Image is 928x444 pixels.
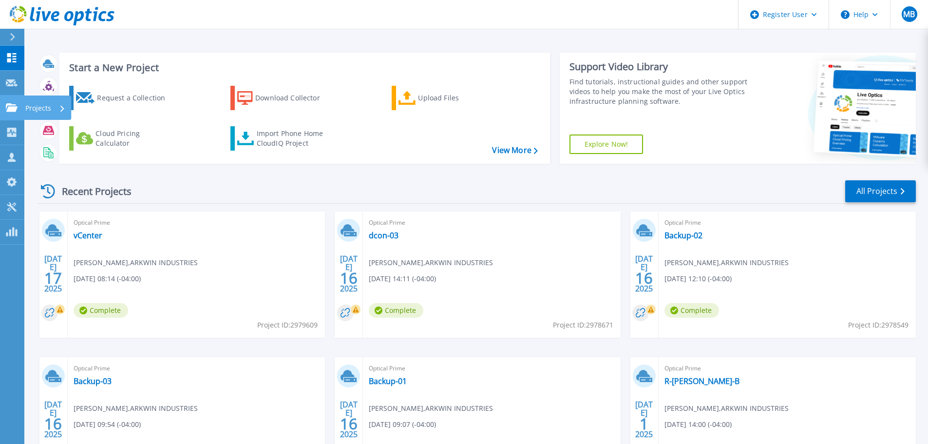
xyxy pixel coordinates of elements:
[97,88,175,108] div: Request a Collection
[74,257,198,268] span: [PERSON_NAME] , ARKWIN INDUSTRIES
[74,303,128,318] span: Complete
[255,88,333,108] div: Download Collector
[74,217,319,228] span: Optical Prime
[664,419,732,430] span: [DATE] 14:00 (-04:00)
[44,256,62,291] div: [DATE] 2025
[664,363,910,374] span: Optical Prime
[74,363,319,374] span: Optical Prime
[492,146,537,155] a: View More
[257,129,333,148] div: Import Phone Home CloudIQ Project
[664,376,739,386] a: R-[PERSON_NAME]-B
[845,180,916,202] a: All Projects
[44,274,62,282] span: 17
[369,419,436,430] span: [DATE] 09:07 (-04:00)
[74,419,141,430] span: [DATE] 09:54 (-04:00)
[569,60,751,73] div: Support Video Library
[38,179,145,203] div: Recent Projects
[69,86,178,110] a: Request a Collection
[635,256,653,291] div: [DATE] 2025
[340,274,358,282] span: 16
[69,126,178,151] a: Cloud Pricing Calculator
[903,10,915,18] span: MB
[369,303,423,318] span: Complete
[369,273,436,284] span: [DATE] 14:11 (-04:00)
[635,274,653,282] span: 16
[664,303,719,318] span: Complete
[664,403,789,414] span: [PERSON_NAME] , ARKWIN INDUSTRIES
[340,420,358,428] span: 16
[74,403,198,414] span: [PERSON_NAME] , ARKWIN INDUSTRIES
[664,231,702,240] a: Backup-02
[635,402,653,437] div: [DATE] 2025
[569,77,751,106] div: Find tutorials, instructional guides and other support videos to help you make the most of your L...
[569,135,644,154] a: Explore Now!
[369,363,614,374] span: Optical Prime
[369,257,493,268] span: [PERSON_NAME] , ARKWIN INDUSTRIES
[369,231,398,240] a: dcon-03
[25,96,51,121] p: Projects
[664,217,910,228] span: Optical Prime
[69,62,537,73] h3: Start a New Project
[553,320,613,330] span: Project ID: 2978671
[848,320,909,330] span: Project ID: 2978549
[392,86,500,110] a: Upload Files
[369,217,614,228] span: Optical Prime
[74,273,141,284] span: [DATE] 08:14 (-04:00)
[44,420,62,428] span: 16
[664,257,789,268] span: [PERSON_NAME] , ARKWIN INDUSTRIES
[95,129,173,148] div: Cloud Pricing Calculator
[74,376,112,386] a: Backup-03
[74,231,102,240] a: vCenter
[44,402,62,437] div: [DATE] 2025
[418,88,496,108] div: Upload Files
[257,320,318,330] span: Project ID: 2979609
[340,402,358,437] div: [DATE] 2025
[369,376,407,386] a: Backup-01
[369,403,493,414] span: [PERSON_NAME] , ARKWIN INDUSTRIES
[664,273,732,284] span: [DATE] 12:10 (-04:00)
[640,420,648,428] span: 1
[340,256,358,291] div: [DATE] 2025
[230,86,339,110] a: Download Collector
